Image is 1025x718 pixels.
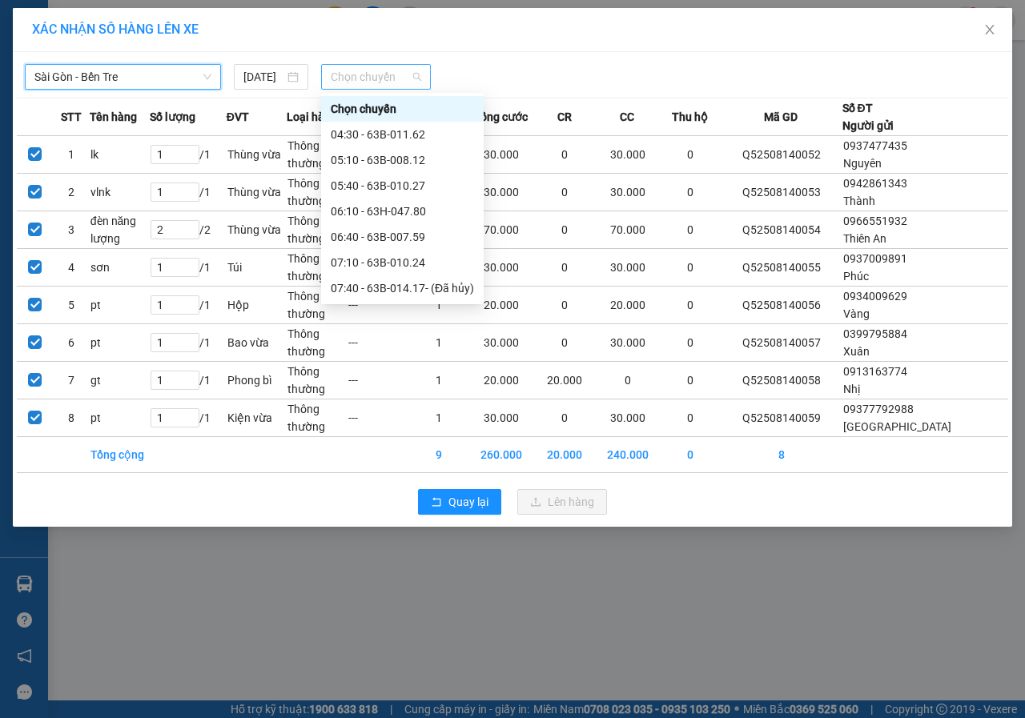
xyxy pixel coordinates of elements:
[90,437,151,473] td: Tổng cộng
[721,437,842,473] td: 8
[90,174,151,211] td: vlnk
[468,324,534,362] td: 30.000
[595,324,661,362] td: 30.000
[287,324,348,362] td: Thông thường
[408,287,469,324] td: 1
[32,22,199,37] span: XÁC NHẬN SỐ HÀNG LÊN XE
[983,23,996,36] span: close
[287,362,348,399] td: Thông thường
[843,157,882,170] span: Nguyên
[468,174,534,211] td: 30.000
[227,136,287,174] td: Thùng vừa
[534,362,595,399] td: 20.000
[534,287,595,324] td: 0
[227,399,287,437] td: Kiện vừa
[474,108,528,126] span: Tổng cước
[150,174,226,211] td: / 1
[843,345,870,358] span: Xuân
[661,362,722,399] td: 0
[53,136,89,174] td: 1
[534,399,595,437] td: 0
[53,324,89,362] td: 6
[90,249,151,287] td: sơn
[661,437,722,473] td: 0
[468,362,534,399] td: 20.000
[227,108,249,126] span: ĐVT
[534,249,595,287] td: 0
[661,174,722,211] td: 0
[348,324,408,362] td: ---
[287,399,348,437] td: Thông thường
[408,324,469,362] td: 1
[595,211,661,249] td: 70.000
[90,108,137,126] span: Tên hàng
[150,211,226,249] td: / 2
[843,232,886,245] span: Thiên An
[468,136,534,174] td: 30.000
[287,136,348,174] td: Thông thường
[843,195,875,207] span: Thành
[53,399,89,437] td: 8
[61,108,82,126] span: STT
[227,211,287,249] td: Thùng vừa
[90,324,151,362] td: pt
[468,287,534,324] td: 20.000
[287,108,337,126] span: Loại hàng
[348,287,408,324] td: ---
[468,211,534,249] td: 70.000
[150,399,226,437] td: / 1
[534,324,595,362] td: 0
[842,99,894,134] div: Số ĐT Người gửi
[331,126,474,143] div: 04:30 - 63B-011.62
[243,68,284,86] input: 14/08/2025
[227,249,287,287] td: Túi
[557,108,572,126] span: CR
[287,287,348,324] td: Thông thường
[843,270,869,283] span: Phúc
[661,211,722,249] td: 0
[843,307,870,320] span: Vàng
[843,327,907,340] span: 0399795884
[661,324,722,362] td: 0
[331,203,474,220] div: 06:10 - 63H-047.80
[53,211,89,249] td: 3
[843,383,860,395] span: Nhị
[595,362,661,399] td: 0
[348,399,408,437] td: ---
[843,252,907,265] span: 0937009891
[595,437,661,473] td: 240.000
[321,96,484,122] div: Chọn chuyến
[843,365,907,378] span: 0913163774
[150,362,226,399] td: / 1
[721,136,842,174] td: Q52508140052
[287,211,348,249] td: Thông thường
[331,151,474,169] div: 05:10 - 63B-008.12
[595,399,661,437] td: 30.000
[595,136,661,174] td: 30.000
[661,287,722,324] td: 0
[331,65,420,89] span: Chọn chuyến
[721,324,842,362] td: Q52508140057
[408,437,469,473] td: 9
[90,399,151,437] td: pt
[661,249,722,287] td: 0
[721,399,842,437] td: Q52508140059
[661,399,722,437] td: 0
[661,136,722,174] td: 0
[150,287,226,324] td: / 1
[843,290,907,303] span: 0934009629
[764,108,798,126] span: Mã GD
[34,65,211,89] span: Sài Gòn - Bến Tre
[721,211,842,249] td: Q52508140054
[150,324,226,362] td: / 1
[595,174,661,211] td: 30.000
[843,139,907,152] span: 0937477435
[418,489,501,515] button: rollbackQuay lại
[408,362,469,399] td: 1
[53,174,89,211] td: 2
[620,108,634,126] span: CC
[468,249,534,287] td: 30.000
[595,287,661,324] td: 20.000
[331,279,474,297] div: 07:40 - 63B-014.17 - (Đã hủy)
[150,136,226,174] td: / 1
